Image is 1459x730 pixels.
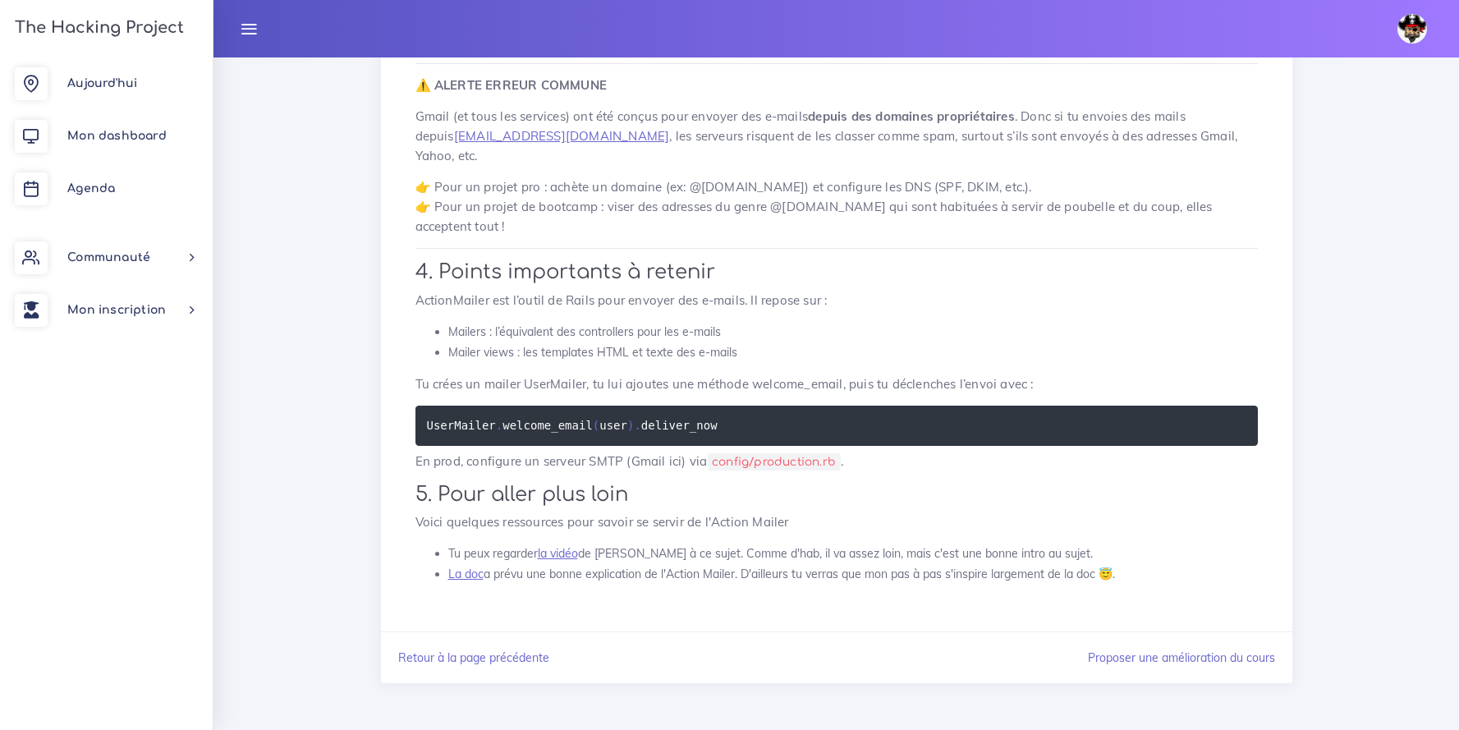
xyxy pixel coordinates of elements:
strong: ⚠️ ALERTE ERREUR COMMUNE [415,77,608,93]
li: Tu peux regarder de [PERSON_NAME] à ce sujet. Comme d'hab, il va assez loin, mais c'est une bonne... [448,544,1258,564]
li: Mailer views : les templates HTML et texte des e-mails [448,342,1258,363]
code: config/production.rb [708,453,841,471]
span: ( [593,419,599,432]
span: . [496,419,502,432]
li: a prévu une bonne explication de l'Action Mailer. D'ailleurs tu verras que mon pas à pas s'inspir... [448,564,1258,585]
img: avatar [1397,14,1427,44]
span: UserMailer [427,419,496,432]
li: Mailers : l’équivalent des controllers pour les e-mails [448,322,1258,342]
span: Mon inscription [67,304,166,316]
a: La doc [448,567,484,581]
p: Voici quelques ressources pour savoir se servir de l'Action Mailer [415,512,1258,532]
h2: 4. Points importants à retenir [415,260,1258,284]
a: la vidéo [538,546,578,561]
a: Proposer une amélioration du cours [1088,650,1275,665]
span: ) [627,419,634,432]
p: 👉 Pour un projet pro : achète un domaine (ex: @[DOMAIN_NAME]) et configure les DNS (SPF, DKIM, et... [415,177,1258,236]
strong: depuis des domaines propriétaires [808,108,1015,124]
span: Aujourd'hui [67,77,137,90]
p: En prod, configure un serveur SMTP (Gmail ici) via . [415,452,1258,471]
p: Tu crées un mailer UserMailer, tu lui ajoutes une méthode welcome_email, puis tu déclenches l’env... [415,374,1258,394]
span: Agenda [67,182,115,195]
code: welcome_email user deliver_now [427,416,723,434]
a: [EMAIL_ADDRESS][DOMAIN_NAME] [454,128,670,144]
p: Gmail (et tous les services) ont été conçus pour envoyer des e-mails . Donc si tu envoies des mai... [415,107,1258,166]
h3: The Hacking Project [10,19,184,37]
p: ActionMailer est l’outil de Rails pour envoyer des e-mails. Il repose sur : [415,291,1258,310]
span: Communauté [67,251,150,264]
h2: 5. Pour aller plus loin [415,483,1258,507]
a: Retour à la page précédente [398,650,549,665]
span: . [634,419,640,432]
span: Mon dashboard [67,130,167,142]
